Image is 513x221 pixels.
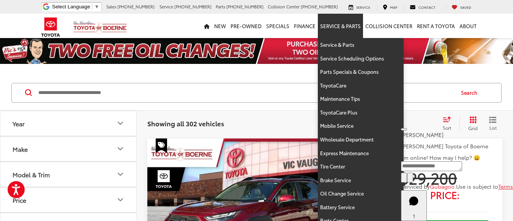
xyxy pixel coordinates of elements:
span: [PHONE_NUMBER] [117,3,155,10]
a: Rent a Toyota [415,14,457,38]
div: Year [116,119,125,128]
a: Express Maintenance [318,146,404,160]
span: Serviced by [401,183,430,190]
div: Model & Trim [116,170,125,179]
a: About [457,14,479,38]
a: Brake Service [318,173,404,187]
button: YearYear [0,111,137,136]
div: Year [13,120,25,127]
img: Toyota [36,15,65,40]
input: Search by Make, Model, or Keyword [38,84,454,102]
a: ToyotaCare [318,79,404,92]
button: Toggle Chat Window [401,190,427,221]
a: Map [377,4,403,10]
button: Select sort value [439,116,459,131]
a: Terms [498,183,513,190]
button: Chat with SMS [401,173,407,183]
span: Special [156,138,167,153]
button: Search [454,83,488,102]
span: Select Language [52,4,90,10]
div: Make [13,145,28,153]
a: Collision Center [363,14,415,38]
button: Send Message [407,173,413,183]
a: Finance [292,14,318,38]
a: Service [343,4,376,10]
span: Showing all 302 vehicles [147,119,224,128]
a: Home [202,14,212,38]
a: Maintenance Tips [318,92,404,106]
div: Price [13,196,26,204]
a: Pre-Owned [228,14,264,38]
a: Parts Specials & Coupons [318,65,404,79]
span: Saved [460,5,471,10]
div: Price [116,195,125,204]
button: List View [483,116,502,131]
span: ▼ [94,4,99,10]
a: Wholesale Department [318,133,404,146]
a: Battery Service [318,200,404,214]
span: [PHONE_NUMBER] [226,3,264,10]
a: New [212,14,228,38]
span: Use is subject to [456,183,498,190]
button: MakeMake [0,137,137,161]
div: Make [116,144,125,153]
span: Parts [216,3,225,10]
a: Oil Change Service [318,187,404,200]
a: Contact [404,4,441,10]
a: Service Scheduling Options [318,52,404,65]
a: Specials [264,14,292,38]
a: Select Language​ [52,4,99,10]
span: I'm online! How may I help? 😀 [401,154,480,161]
svg: Start Chat [404,191,424,211]
a: Gubagoo. [430,183,456,190]
span: 1 [413,212,415,220]
a: Service & Parts: Opens in a new tab [318,38,404,52]
span: Service [159,3,173,10]
a: Mobile Service [318,119,404,133]
span: Collision Center [268,3,300,10]
button: Grid View [459,116,483,131]
p: [PERSON_NAME] [401,131,513,138]
button: PricePrice [0,188,137,212]
div: Model & Trim [13,171,50,178]
textarea: Type your message [401,161,462,171]
span: Map [390,5,397,10]
p: [PERSON_NAME] Toyota of Boerne [401,142,513,150]
button: Close [401,128,407,130]
span: Contact [418,5,436,10]
a: Tire Center: Opens in a new tab [318,160,404,173]
a: Service & Parts: Opens in a new tab [318,14,363,38]
span: [PHONE_NUMBER] [301,3,338,10]
img: Vic Vaughan Toyota of Boerne [73,21,127,34]
span: Sales [106,3,116,10]
button: Model & TrimModel & Trim [0,162,137,187]
a: My Saved Vehicles [446,4,477,10]
span: [PHONE_NUMBER] [174,3,212,10]
a: ToyotaCare Plus [318,106,404,119]
span: Service [356,5,370,10]
div: Close[PERSON_NAME][PERSON_NAME] Toyota of BoerneI'm online! How may I help? 😀Type your messageCha... [401,123,513,190]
